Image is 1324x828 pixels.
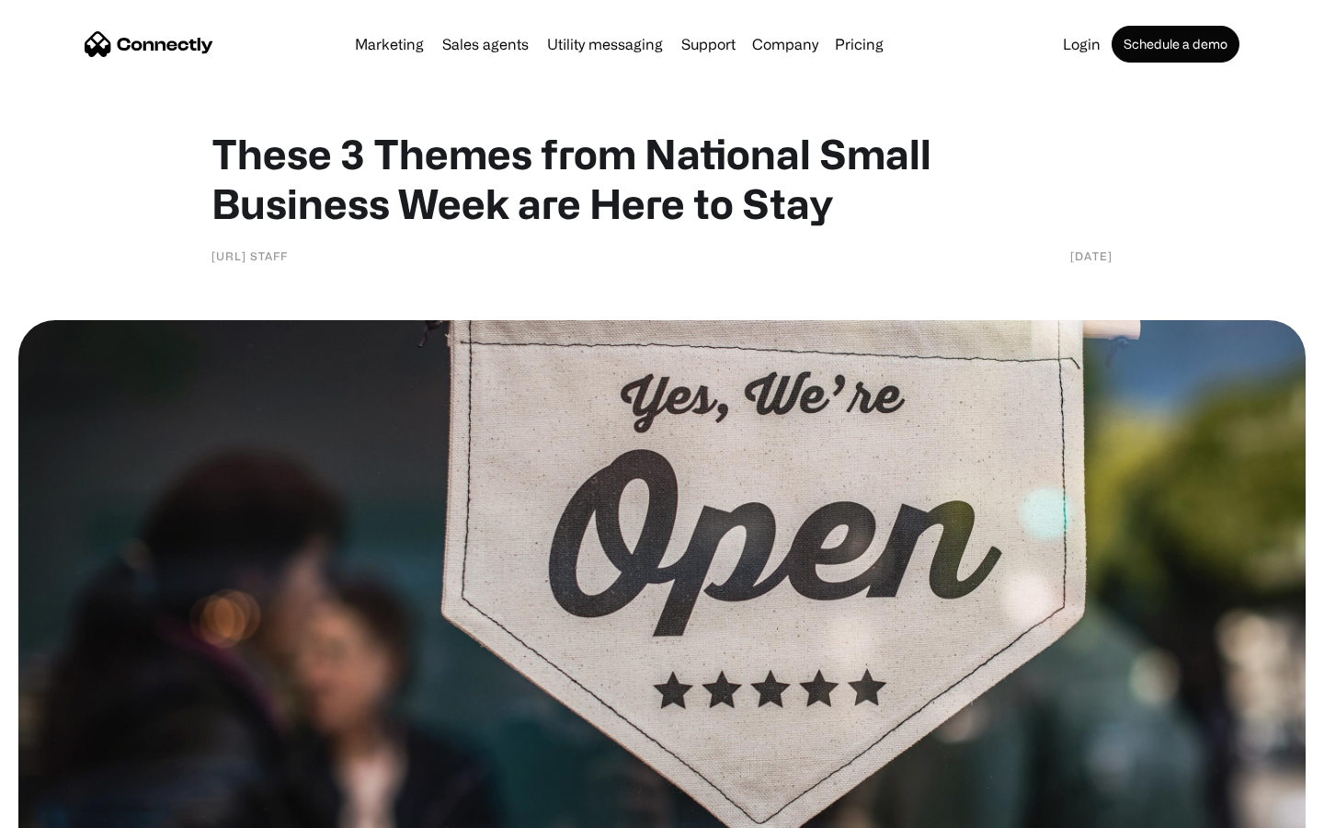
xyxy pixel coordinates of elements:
[1112,26,1239,63] a: Schedule a demo
[752,31,818,57] div: Company
[37,796,110,822] ul: Language list
[1056,37,1108,52] a: Login
[1070,247,1113,265] div: [DATE]
[435,37,536,52] a: Sales agents
[211,247,288,265] div: [URL] Staff
[540,37,670,52] a: Utility messaging
[348,37,431,52] a: Marketing
[674,37,743,52] a: Support
[211,129,1113,228] h1: These 3 Themes from National Small Business Week are Here to Stay
[18,796,110,822] aside: Language selected: English
[827,37,891,52] a: Pricing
